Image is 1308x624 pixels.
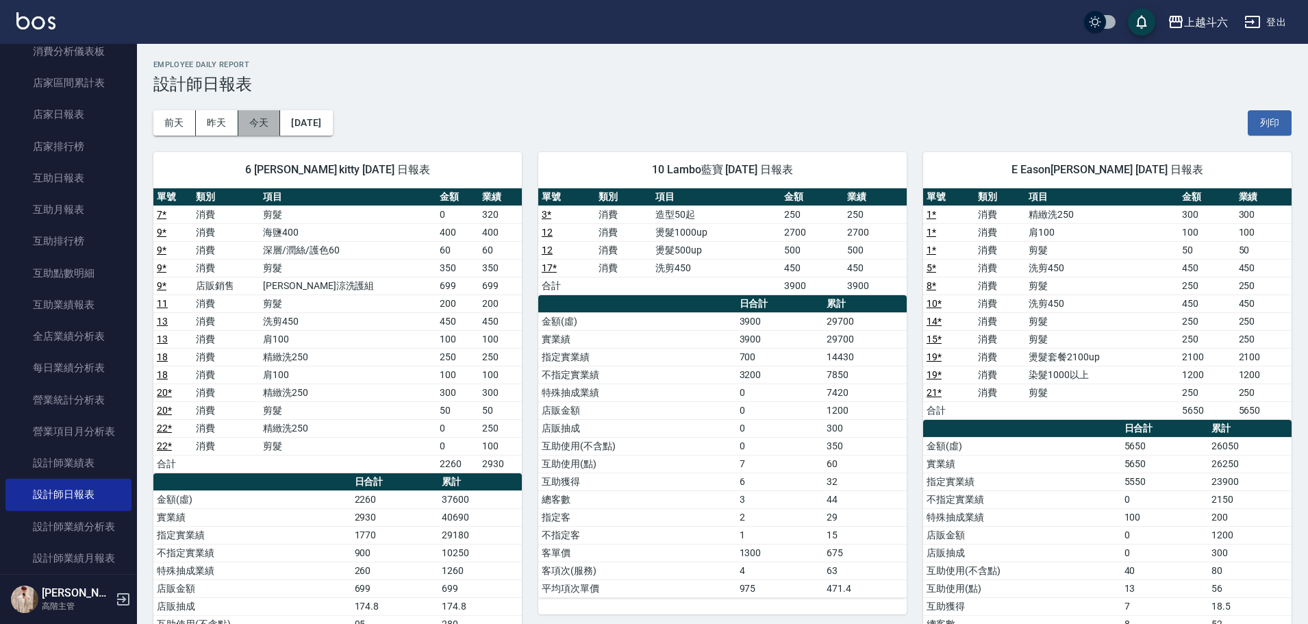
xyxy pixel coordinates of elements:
td: 精緻洗250 [1025,205,1179,223]
td: 消費 [974,295,1026,312]
td: 100 [1179,223,1235,241]
td: 174.8 [438,597,522,615]
button: 上越斗六 [1162,8,1233,36]
th: 類別 [192,188,260,206]
td: 洗剪450 [1025,259,1179,277]
a: 設計師日報表 [5,479,131,510]
button: 登出 [1239,10,1292,35]
td: 4 [736,562,823,579]
td: 100 [1235,223,1292,241]
a: 11 [157,298,168,309]
td: 不指定實業績 [538,366,736,384]
td: 店販金額 [538,401,736,419]
td: 471.4 [823,579,907,597]
td: 燙髮套餐2100up [1025,348,1179,366]
a: 12 [542,245,553,255]
td: 精緻洗250 [260,348,436,366]
td: 精緻洗250 [260,419,436,437]
td: 互助使用(不含點) [538,437,736,455]
a: 互助日報表 [5,162,131,194]
td: 300 [1208,544,1292,562]
td: 14430 [823,348,907,366]
a: 店家日報表 [5,99,131,130]
td: 消費 [192,205,260,223]
td: 174.8 [351,597,438,615]
td: 消費 [974,366,1026,384]
td: 合計 [153,455,192,473]
td: 剪髮 [260,401,436,419]
td: 250 [781,205,844,223]
td: 56 [1208,579,1292,597]
td: 消費 [974,241,1026,259]
td: 32 [823,473,907,490]
a: 店家排行榜 [5,131,131,162]
td: 29 [823,508,907,526]
td: 消費 [192,223,260,241]
th: 單號 [153,188,192,206]
td: 消費 [192,419,260,437]
td: 互助使用(不含點) [923,562,1121,579]
td: 實業績 [153,508,351,526]
td: 不指定實業績 [153,544,351,562]
td: 5650 [1121,455,1208,473]
td: 250 [479,348,522,366]
td: 450 [781,259,844,277]
td: 450 [1235,259,1292,277]
a: 營業項目月分析表 [5,416,131,447]
td: [PERSON_NAME]涼洗護組 [260,277,436,295]
a: 18 [157,369,168,380]
td: 400 [436,223,479,241]
td: 26250 [1208,455,1292,473]
td: 29700 [823,330,907,348]
td: 消費 [192,330,260,348]
a: 設計師業績表 [5,447,131,479]
th: 金額 [781,188,844,206]
a: 互助月報表 [5,194,131,225]
td: 250 [1179,277,1235,295]
th: 日合計 [736,295,823,313]
td: 消費 [595,241,652,259]
td: 洗剪450 [652,259,781,277]
th: 日合計 [1121,420,1208,438]
td: 200 [1208,508,1292,526]
td: 450 [1235,295,1292,312]
button: 前天 [153,110,196,136]
td: 450 [436,312,479,330]
td: 350 [436,259,479,277]
td: 剪髮 [260,259,436,277]
th: 金額 [436,188,479,206]
td: 50 [1179,241,1235,259]
a: 互助排行榜 [5,225,131,257]
td: 50 [436,401,479,419]
td: 975 [736,579,823,597]
td: 250 [436,348,479,366]
td: 剪髮 [1025,330,1179,348]
td: 250 [1179,312,1235,330]
td: 250 [479,419,522,437]
a: 互助點數明細 [5,258,131,289]
a: 營業統計分析表 [5,384,131,416]
td: 不指定實業績 [923,490,1121,508]
td: 3900 [736,330,823,348]
span: 6 [PERSON_NAME] kitty [DATE] 日報表 [170,163,505,177]
td: 250 [1235,277,1292,295]
a: 12 [542,227,553,238]
td: 肩100 [260,330,436,348]
button: 昨天 [196,110,238,136]
img: Logo [16,12,55,29]
td: 指定客 [538,508,736,526]
td: 40 [1121,562,1208,579]
td: 店販抽成 [153,597,351,615]
td: 300 [823,419,907,437]
td: 699 [436,277,479,295]
td: 消費 [974,384,1026,401]
th: 業績 [1235,188,1292,206]
td: 5650 [1235,401,1292,419]
td: 消費 [192,348,260,366]
td: 350 [479,259,522,277]
td: 7850 [823,366,907,384]
td: 深層/潤絲/護色60 [260,241,436,259]
td: 5650 [1121,437,1208,455]
div: 上越斗六 [1184,14,1228,31]
td: 50 [1235,241,1292,259]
